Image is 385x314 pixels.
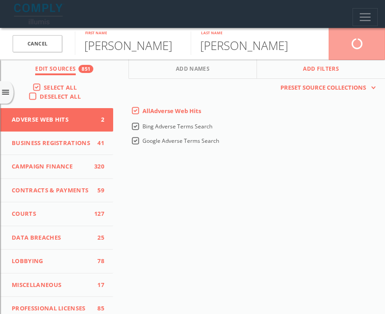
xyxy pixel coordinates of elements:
span: Adverse Web Hits [12,115,91,124]
button: Data Breaches25 [0,226,113,250]
span: 85 [91,304,104,313]
span: 41 [91,139,104,148]
span: Professional Licenses [12,304,91,313]
span: Campaign Finance [12,162,91,171]
span: 25 [91,233,104,242]
div: 851 [78,65,93,73]
button: Add Names [129,59,257,79]
span: Miscellaneous [12,281,91,290]
span: 127 [91,209,104,218]
span: 78 [91,257,104,266]
button: Courts127 [0,202,113,226]
span: Preset Source Collections [276,83,371,92]
button: Campaign Finance320 [0,155,113,179]
span: All Adverse Web Hits [142,107,201,115]
button: Add Filters [257,59,385,79]
span: 2 [91,115,104,124]
span: Edit Sources [35,65,76,75]
span: 59 [91,186,104,195]
span: 320 [91,162,104,171]
button: Miscellaneous17 [0,273,113,297]
span: Add Filters [303,65,339,75]
span: Deselect All [40,92,81,100]
img: illumis [14,4,64,24]
button: Business Registrations41 [0,132,113,155]
span: Select All [44,83,77,91]
span: Data Breaches [12,233,91,242]
button: Adverse Web Hits2 [0,108,113,132]
a: Cancel [13,35,62,53]
span: Add Names [176,65,210,75]
i: menu [1,88,10,97]
button: Toggle navigation [353,8,378,26]
button: Edit Sources851 [0,59,129,79]
button: Contracts & Payments59 [0,179,113,203]
button: Preset Source Collections [276,83,376,92]
span: Google Adverse Terms Search [142,137,219,145]
span: Business Registrations [12,139,91,148]
span: Courts [12,209,91,218]
span: Bing Adverse Terms Search [142,123,212,130]
button: Lobbying78 [0,250,113,273]
span: 17 [91,281,104,290]
span: Contracts & Payments [12,186,91,195]
span: Lobbying [12,257,91,266]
